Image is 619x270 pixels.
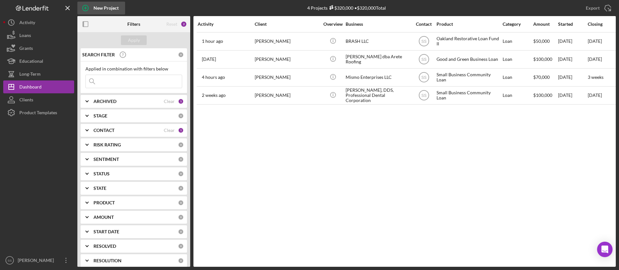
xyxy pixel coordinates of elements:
[255,51,319,68] div: [PERSON_NAME]
[437,69,501,86] div: Small Business Community Loan
[307,5,386,11] div: 4 Projects • $320,000 Total
[586,2,600,14] div: Export
[412,22,436,27] div: Contact
[588,92,602,98] time: [DATE]
[3,80,74,93] button: Dashboard
[16,254,58,268] div: [PERSON_NAME]
[255,87,319,104] div: [PERSON_NAME]
[198,22,254,27] div: Activity
[178,98,184,104] div: 1
[3,55,74,68] button: Educational
[164,99,175,104] div: Clear
[3,16,74,29] a: Activity
[19,93,33,108] div: Clients
[121,35,147,45] button: Apply
[19,80,42,95] div: Dashboard
[127,22,140,27] b: Filters
[346,33,410,50] div: BRASH LLC
[93,99,116,104] b: ARCHIVED
[93,186,106,191] b: STATE
[558,33,587,50] div: [DATE]
[93,229,119,234] b: START DATE
[503,22,533,27] div: Category
[3,106,74,119] button: Product Templates
[202,39,223,44] time: 2025-09-22 21:29
[8,259,12,262] text: SS
[597,242,613,257] div: Open Intercom Messenger
[93,128,114,133] b: CONTACT
[255,22,319,27] div: Client
[533,22,557,27] div: Amount
[503,51,533,68] div: Loan
[178,229,184,235] div: 0
[3,254,74,267] button: SS[PERSON_NAME]
[346,51,410,68] div: [PERSON_NAME] dba Arete Roofing
[202,75,225,80] time: 2025-09-22 19:01
[346,69,410,86] div: Mismo Enterprises LLC
[93,244,116,249] b: RESOLVED
[437,87,501,104] div: Small Business Community Loan
[346,87,410,104] div: [PERSON_NAME], DDS, Professional Dental Corporation
[93,171,110,176] b: STATUS
[202,93,226,98] time: 2025-09-11 15:19
[19,29,31,43] div: Loans
[178,113,184,119] div: 0
[93,215,114,220] b: AMOUNT
[533,69,557,86] div: $70,000
[178,200,184,206] div: 0
[178,258,184,264] div: 0
[437,33,501,50] div: Oakland Restorative Loan Fund II
[437,51,501,68] div: Good and Green Business Loan
[503,69,533,86] div: Loan
[346,22,410,27] div: Business
[3,29,74,42] button: Loans
[533,51,557,68] div: $100,000
[178,127,184,133] div: 1
[255,69,319,86] div: [PERSON_NAME]
[3,68,74,80] button: Long-Term
[19,42,33,56] div: Grants
[93,258,122,263] b: RESOLUTION
[166,22,177,27] div: Reset
[558,87,587,104] div: [DATE]
[164,128,175,133] div: Clear
[178,156,184,162] div: 0
[558,22,587,27] div: Started
[3,93,74,106] button: Clients
[19,68,41,82] div: Long-Term
[181,21,187,27] div: 2
[328,5,353,11] div: $320,000
[178,171,184,177] div: 0
[588,38,602,44] time: [DATE]
[588,56,602,62] time: [DATE]
[77,2,125,14] button: New Project
[558,51,587,68] div: [DATE]
[421,57,426,62] text: SS
[588,74,604,80] time: 3 weeks
[503,87,533,104] div: Loan
[178,142,184,148] div: 0
[202,57,216,62] time: 2025-08-12 22:26
[128,35,140,45] div: Apply
[93,157,119,162] b: SENTIMENT
[19,106,57,121] div: Product Templates
[178,52,184,58] div: 0
[178,243,184,249] div: 0
[19,16,35,31] div: Activity
[558,69,587,86] div: [DATE]
[93,2,119,14] div: New Project
[3,42,74,55] button: Grants
[93,113,107,118] b: STAGE
[437,22,501,27] div: Product
[579,2,616,14] button: Export
[82,52,115,57] b: SEARCH FILTER
[19,55,43,69] div: Educational
[255,33,319,50] div: [PERSON_NAME]
[421,75,426,80] text: SS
